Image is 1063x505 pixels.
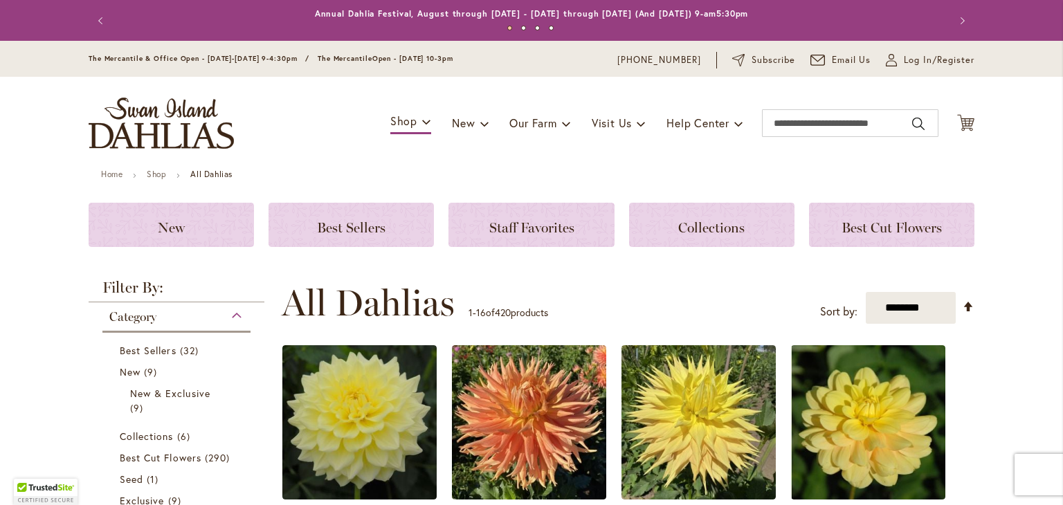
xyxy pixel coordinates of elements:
span: 32 [180,343,202,358]
span: Best Cut Flowers [120,451,201,464]
span: Collections [120,430,174,443]
a: Best Cut Flowers [809,203,974,247]
a: Home [101,169,122,179]
span: Best Sellers [317,219,385,236]
span: 6 [177,429,194,443]
a: Seed [120,472,237,486]
a: [PHONE_NUMBER] [617,53,701,67]
span: Best Sellers [120,344,176,357]
a: Log In/Register [886,53,974,67]
strong: All Dahlias [190,169,233,179]
span: 290 [205,450,233,465]
a: AHOY MATEY [791,489,945,502]
a: Collections [120,429,237,443]
span: 9 [130,401,147,415]
span: All Dahlias [282,282,455,324]
img: A-Peeling [282,345,437,499]
button: 3 of 4 [535,26,540,30]
a: Shop [147,169,166,179]
a: Subscribe [732,53,795,67]
a: Staff Favorites [448,203,614,247]
iframe: Launch Accessibility Center [10,456,49,495]
a: AC Jeri [621,489,776,502]
span: 16 [476,306,486,319]
span: Our Farm [509,116,556,130]
span: Visit Us [592,116,632,130]
span: Email Us [832,53,871,67]
span: 9 [144,365,161,379]
a: AC BEN [452,489,606,502]
button: 1 of 4 [507,26,512,30]
button: Next [947,7,974,35]
a: Annual Dahlia Festival, August through [DATE] - [DATE] through [DATE] (And [DATE]) 9-am5:30pm [315,8,749,19]
a: store logo [89,98,234,149]
a: Collections [629,203,794,247]
a: New [89,203,254,247]
span: Seed [120,472,143,486]
span: The Mercantile & Office Open - [DATE]-[DATE] 9-4:30pm / The Mercantile [89,54,372,63]
a: New [120,365,237,379]
span: Log In/Register [904,53,974,67]
span: New [158,219,185,236]
span: Staff Favorites [489,219,574,236]
a: New &amp; Exclusive [130,386,226,415]
button: 4 of 4 [549,26,554,30]
img: AC BEN [452,345,606,499]
span: 1 [469,306,473,319]
span: Subscribe [752,53,795,67]
a: Best Sellers [120,343,237,358]
span: Shop [390,113,417,128]
span: Help Center [666,116,729,130]
a: Best Cut Flowers [120,450,237,465]
span: New [452,116,475,130]
a: Email Us [810,53,871,67]
button: 2 of 4 [521,26,526,30]
label: Sort by: [820,299,857,324]
img: AHOY MATEY [791,345,945,499]
img: AC Jeri [621,345,776,499]
span: Collections [678,219,745,236]
p: - of products [469,302,548,324]
span: 1 [147,472,162,486]
span: Open - [DATE] 10-3pm [372,54,453,63]
a: Best Sellers [269,203,434,247]
strong: Filter By: [89,280,264,302]
span: New & Exclusive [130,387,210,400]
span: Category [109,309,156,324]
span: New [120,365,140,378]
span: 420 [495,306,511,319]
a: A-Peeling [282,489,437,502]
span: Best Cut Flowers [842,219,942,236]
button: Previous [89,7,116,35]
